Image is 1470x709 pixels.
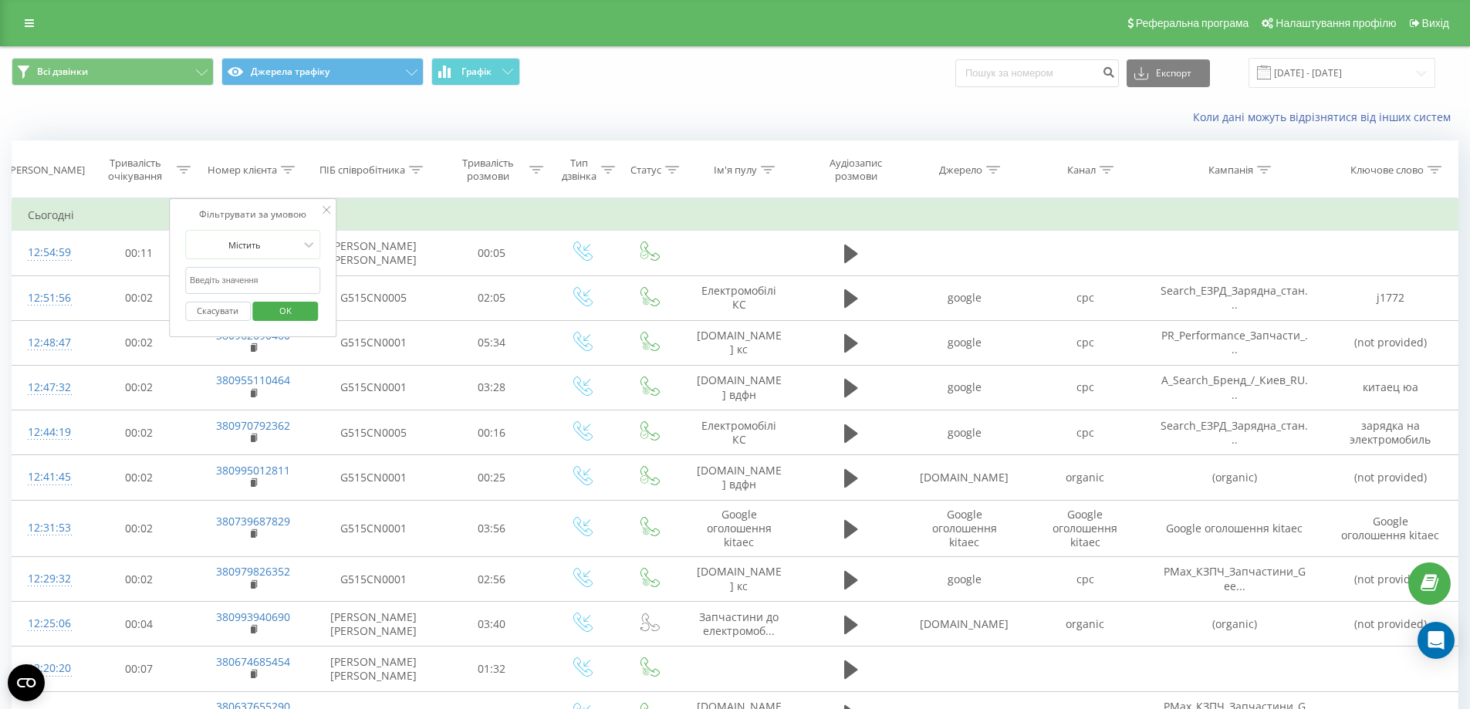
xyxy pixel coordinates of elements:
[311,557,436,602] td: G515CN0001
[311,500,436,557] td: G515CN0001
[216,654,290,669] a: 380674685454
[8,664,45,701] button: Open CMP widget
[904,500,1025,557] td: Google оголошення kitaec
[311,455,436,500] td: G515CN0001
[83,557,195,602] td: 00:02
[185,207,321,222] div: Фільтрувати за умовою
[311,231,436,275] td: [PERSON_NAME] [PERSON_NAME]
[450,157,526,183] div: Тривалість розмови
[1145,455,1323,500] td: (organic)
[431,58,520,86] button: Графік
[83,500,195,557] td: 00:02
[1323,320,1458,365] td: (not provided)
[311,410,436,455] td: G515CN0005
[319,164,405,177] div: ПІБ співробітника
[1067,164,1096,177] div: Канал
[97,157,174,183] div: Тривалість очікування
[185,267,321,294] input: Введіть значення
[1145,602,1323,647] td: (organic)
[1323,365,1458,410] td: китаец юа
[1276,17,1396,29] span: Налаштування профілю
[1193,110,1458,124] a: Коли дані можуть відрізнятися вiд інших систем
[83,275,195,320] td: 00:02
[1127,59,1210,87] button: Експорт
[436,320,548,365] td: 05:34
[436,647,548,691] td: 01:32
[37,66,88,78] span: Всі дзвінки
[1025,410,1145,455] td: cpc
[28,283,68,313] div: 12:51:56
[83,410,195,455] td: 00:02
[904,410,1025,455] td: google
[681,557,797,602] td: [DOMAIN_NAME] кс
[12,200,1458,231] td: Сьогодні
[1323,500,1458,557] td: Google оголошення kitaec
[216,514,290,528] a: 380739687829
[28,373,68,403] div: 12:47:32
[904,557,1025,602] td: google
[311,602,436,647] td: [PERSON_NAME] [PERSON_NAME]
[311,320,436,365] td: G515CN0001
[264,299,307,322] span: OK
[83,647,195,691] td: 00:07
[1025,557,1145,602] td: cpc
[1323,410,1458,455] td: зарядка на электромобиль
[1025,320,1145,365] td: cpc
[311,365,436,410] td: G515CN0001
[208,164,277,177] div: Номер клієнта
[681,455,797,500] td: [DOMAIN_NAME] вдфн
[436,602,548,647] td: 03:40
[1350,164,1424,177] div: Ключове слово
[436,231,548,275] td: 00:05
[28,653,68,684] div: 12:20:20
[253,302,319,321] button: OK
[83,602,195,647] td: 00:04
[1161,373,1308,401] span: A_Search_Бренд_/_Киев_RU...
[681,275,797,320] td: Електромобілі КС
[436,275,548,320] td: 02:05
[436,500,548,557] td: 03:56
[83,365,195,410] td: 00:02
[1025,455,1145,500] td: organic
[28,238,68,268] div: 12:54:59
[1323,455,1458,500] td: (not provided)
[83,320,195,365] td: 00:02
[699,609,779,638] span: Запчастини до електромоб...
[28,564,68,594] div: 12:29:32
[1136,17,1249,29] span: Реферальна програма
[216,418,290,433] a: 380970792362
[185,302,251,321] button: Скасувати
[436,455,548,500] td: 00:25
[1323,557,1458,602] td: (not provided)
[1025,275,1145,320] td: cpc
[216,373,290,387] a: 380955110464
[714,164,757,177] div: Ім'я пулу
[1422,17,1449,29] span: Вихід
[630,164,661,177] div: Статус
[904,602,1025,647] td: [DOMAIN_NAME]
[28,609,68,639] div: 12:25:06
[1161,328,1308,356] span: PR_Performance_Запчасти_...
[28,328,68,358] div: 12:48:47
[1323,275,1458,320] td: j1772
[7,164,85,177] div: [PERSON_NAME]
[1145,500,1323,557] td: Google оголошення kitaec
[83,455,195,500] td: 00:02
[1323,602,1458,647] td: (not provided)
[1025,602,1145,647] td: organic
[221,58,424,86] button: Джерела трафіку
[1161,283,1308,312] span: Search_ЕЗРД_Зарядна_стан...
[12,58,214,86] button: Всі дзвінки
[904,365,1025,410] td: google
[904,320,1025,365] td: google
[1025,365,1145,410] td: cpc
[216,564,290,579] a: 380979826352
[1418,622,1455,659] div: Open Intercom Messenger
[28,513,68,543] div: 12:31:53
[811,157,901,183] div: Аудіозапис розмови
[1164,564,1306,593] span: PMax_КЗПЧ_Запчастини_Gee...
[904,455,1025,500] td: [DOMAIN_NAME]
[83,231,195,275] td: 00:11
[939,164,982,177] div: Джерело
[216,609,290,624] a: 380993940690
